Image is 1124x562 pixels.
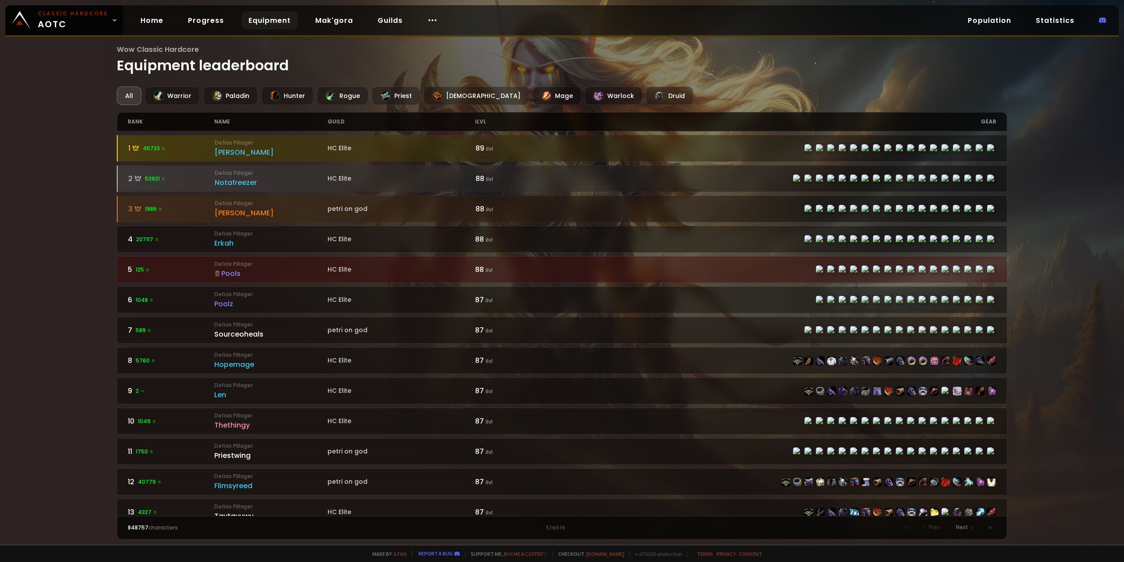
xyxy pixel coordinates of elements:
[861,387,870,395] img: item-22502
[345,524,779,532] div: 1
[328,356,475,365] div: HC Elite
[328,204,475,214] div: petri on god
[486,236,493,243] small: ilvl
[486,448,493,456] small: ilvl
[486,206,493,213] small: ilvl
[214,480,327,491] div: Flimsyreed
[533,87,581,105] div: Mage
[133,11,170,29] a: Home
[964,387,973,395] img: item-23050
[884,478,893,486] img: item-22501
[816,508,825,517] img: item-21712
[941,478,950,486] img: item-22731
[128,264,215,275] div: 5
[956,523,968,531] span: Next
[804,478,813,486] img: item-22983
[117,135,1008,162] a: 145733 Defias Pillager[PERSON_NAME]HC Elite89 ilvlitem-22498item-23057item-22499item-4335item-224...
[907,508,916,517] img: item-23061
[976,387,984,395] img: item-22589
[827,387,836,395] img: item-22499
[328,265,475,274] div: HC Elite
[475,385,562,396] div: 87
[549,525,565,532] small: / 16976
[117,196,1008,222] a: 31986 Defias Pillager[PERSON_NAME]petri on god88 ilvlitem-22490item-21712item-22491item-22488item...
[976,508,984,517] img: item-23048
[987,478,996,486] img: item-5976
[465,551,547,557] span: Support me,
[328,235,475,244] div: HC Elite
[907,387,916,395] img: item-22501
[214,321,327,329] small: Defias Pillager
[214,260,327,268] small: Defias Pillager
[861,356,870,365] img: item-22497
[930,356,939,365] img: item-23001
[861,478,870,486] img: item-21344
[646,87,693,105] div: Druid
[128,524,345,532] div: characters
[839,356,847,365] img: item-22496
[475,264,562,275] div: 88
[181,11,231,29] a: Progress
[328,144,475,153] div: HC Elite
[964,478,973,486] img: item-23049
[475,112,562,131] div: ilvl
[215,169,328,177] small: Defias Pillager
[117,165,1008,192] a: 253921 Defias PillagerNotafreezerHC Elite88 ilvlitem-22498item-23057item-22983item-2575item-22496...
[128,112,215,131] div: rank
[214,389,327,400] div: Len
[884,508,893,517] img: item-22519
[873,356,882,365] img: item-22500
[328,477,475,486] div: petri on god
[117,226,1008,253] a: 4207117 Defias PillagerErkahHC Elite88 ilvlitem-22498item-23057item-22983item-17723item-22496item...
[987,356,996,365] img: item-22820
[585,87,642,105] div: Warlock
[138,508,158,516] span: 4327
[953,508,962,517] img: item-21583
[214,381,327,389] small: Defias Pillager
[117,256,1008,283] a: 5125 Defias PillagerPoolsHC Elite88 ilvlitem-22506item-22943item-22507item-22504item-22510item-22...
[214,359,327,370] div: Hopemage
[328,174,475,183] div: HC Elite
[884,356,893,365] img: item-23021
[697,551,713,557] a: Terms
[987,508,996,517] img: item-23009
[476,203,562,214] div: 88
[475,416,562,427] div: 87
[630,551,682,557] span: v. d752d5 - production
[486,266,493,274] small: ilvl
[128,173,215,184] div: 2
[827,356,836,365] img: item-6795
[214,268,327,279] div: Pools
[214,503,327,511] small: Defias Pillager
[145,87,200,105] div: Warrior
[215,207,328,218] div: [PERSON_NAME]
[793,356,802,365] img: item-22498
[136,357,156,365] span: 5760
[475,294,562,305] div: 87
[214,351,327,359] small: Defias Pillager
[328,386,475,395] div: HC Elite
[214,238,327,249] div: Erkah
[143,145,166,152] span: 45733
[907,356,916,365] img: item-23237
[953,356,962,365] img: item-22731
[117,44,1008,76] h1: Equipment leaderboard
[476,143,562,154] div: 89
[214,472,327,480] small: Defias Pillager
[214,230,327,238] small: Defias Pillager
[919,508,927,517] img: item-19382
[739,551,762,557] a: Consent
[953,387,962,395] img: item-23207
[486,479,493,486] small: ilvl
[486,145,493,152] small: ilvl
[486,509,493,516] small: ilvl
[486,357,493,365] small: ilvl
[873,387,882,395] img: item-23070
[117,347,1008,374] a: 85760 Defias PillagerHopemageHC Elite87 ilvlitem-22498item-21608item-22499item-6795item-22496item...
[128,524,148,531] span: 848757
[128,294,215,305] div: 6
[562,112,996,131] div: gear
[929,523,940,531] span: Prev
[117,408,1008,435] a: 101049 Defias PillagerThethingyHC Elite87 ilvlitem-22428item-21712item-22429item-22425item-21582i...
[203,87,258,105] div: Paladin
